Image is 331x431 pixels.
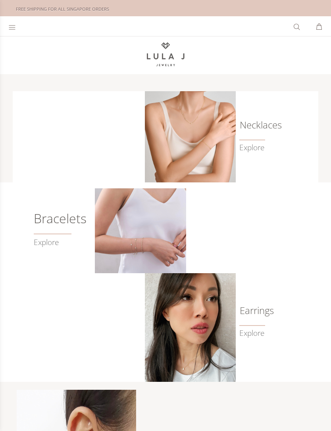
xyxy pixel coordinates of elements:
[145,91,236,182] img: Lula J Gold Necklaces Collection
[239,121,261,129] h6: Necklaces
[34,229,87,247] a: Explore
[239,329,264,338] a: Explore
[239,143,264,152] a: Explore
[239,306,261,314] a: Earrings
[34,215,87,222] h6: Bracelets
[95,188,186,273] img: Crafted Gold Bracelets from Lula J Jewelry
[12,5,319,13] div: FREE SHIPPING FOR ALL SINGAPORE ORDERS
[145,273,236,382] img: Classic Earrings from LulaJ Jewelry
